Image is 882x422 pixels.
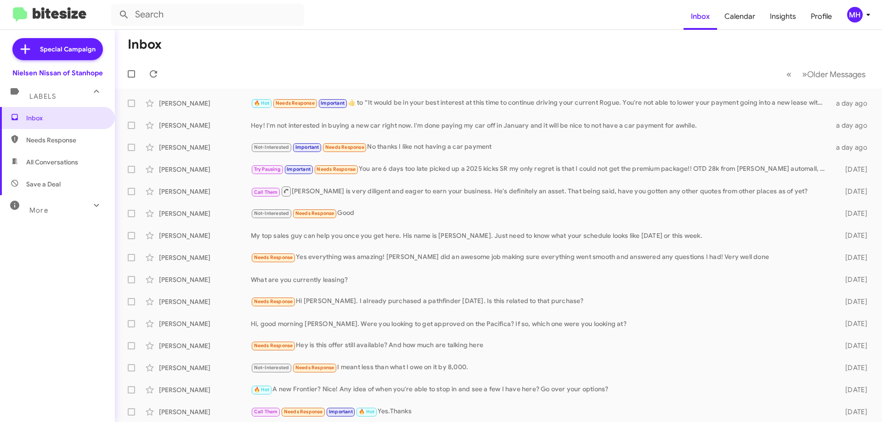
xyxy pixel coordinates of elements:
span: Not-Interested [254,210,289,216]
div: [PERSON_NAME] [159,363,251,372]
span: More [29,206,48,214]
div: Yes.Thanks [251,406,831,417]
span: Needs Response [284,409,323,415]
div: [PERSON_NAME] [159,407,251,416]
span: Needs Response [276,100,315,106]
div: [DATE] [831,275,875,284]
div: MH [847,7,863,23]
div: Hi [PERSON_NAME]. I already purchased a pathfinder [DATE]. Is this related to that purchase? [251,296,831,307]
div: [DATE] [831,231,875,240]
div: [PERSON_NAME] [159,143,251,152]
div: [DATE] [831,165,875,174]
span: Important [321,100,345,106]
span: 🔥 Hot [359,409,374,415]
span: Important [287,166,311,172]
div: Nielsen Nissan of Stanhope [12,68,103,78]
div: [PERSON_NAME] is very diligent and eager to earn your business. He's definitely an asset. That be... [251,186,831,197]
span: Needs Response [254,343,293,349]
span: Needs Response [254,254,293,260]
div: My top sales guy can help you once you get here. His name is [PERSON_NAME]. Just need to know wha... [251,231,831,240]
div: I meant less than what I owe on it by 8,000. [251,362,831,373]
div: A new Frontier? Nice! Any idea of when you're able to stop in and see a few I have here? Go over ... [251,384,831,395]
a: Special Campaign [12,38,103,60]
span: Labels [29,92,56,101]
div: [PERSON_NAME] [159,187,251,196]
div: [DATE] [831,341,875,350]
a: Inbox [684,3,717,30]
span: 🔥 Hot [254,100,270,106]
span: Not-Interested [254,365,289,371]
span: Not-Interested [254,144,289,150]
span: Important [329,409,353,415]
div: [PERSON_NAME] [159,319,251,328]
span: Older Messages [807,69,865,79]
span: Needs Response [26,135,104,145]
nav: Page navigation example [781,65,871,84]
div: [PERSON_NAME] [159,121,251,130]
span: Save a Deal [26,180,61,189]
span: Call Them [254,409,278,415]
span: Important [295,144,319,150]
div: [PERSON_NAME] [159,209,251,218]
button: MH [839,7,872,23]
div: [DATE] [831,297,875,306]
div: [DATE] [831,407,875,416]
div: [PERSON_NAME] [159,165,251,174]
button: Previous [781,65,797,84]
div: Yes everything was amazing! [PERSON_NAME] did an awesome job making sure everything went smooth a... [251,252,831,263]
div: [PERSON_NAME] [159,275,251,284]
span: Special Campaign [40,45,96,54]
a: Calendar [717,3,763,30]
div: ​👍​ to “ It would be in your best interest at this time to continue driving your current Rogue. Y... [251,98,831,108]
div: [DATE] [831,363,875,372]
div: What are you currently leasing? [251,275,831,284]
div: [PERSON_NAME] [159,253,251,262]
h1: Inbox [128,37,162,52]
div: a day ago [831,121,875,130]
div: No thanks I like not having a car payment [251,142,831,152]
a: Profile [803,3,839,30]
span: « [786,68,792,80]
span: Call Them [254,189,278,195]
span: Inbox [26,113,104,123]
div: Good [251,208,831,219]
div: [DATE] [831,319,875,328]
span: Needs Response [325,144,364,150]
div: Hi, good morning [PERSON_NAME]. Were you looking to get approved on the Pacifica? If so, which on... [251,319,831,328]
div: You are 6 days too late picked up a 2025 kicks SR my only regret is that I could not get the prem... [251,164,831,174]
div: [PERSON_NAME] [159,231,251,240]
div: Hey is this offer still available? And how much are talking here [251,340,831,351]
span: Needs Response [295,365,334,371]
div: a day ago [831,99,875,108]
button: Next [797,65,871,84]
span: 🔥 Hot [254,387,270,393]
span: » [802,68,807,80]
div: [DATE] [831,253,875,262]
span: Try Pausing [254,166,281,172]
div: [DATE] [831,187,875,196]
div: [DATE] [831,385,875,394]
div: [DATE] [831,209,875,218]
span: All Conversations [26,158,78,167]
div: [PERSON_NAME] [159,99,251,108]
span: Needs Response [254,298,293,304]
a: Insights [763,3,803,30]
span: Needs Response [317,166,356,172]
span: Needs Response [295,210,334,216]
div: a day ago [831,143,875,152]
div: [PERSON_NAME] [159,385,251,394]
div: [PERSON_NAME] [159,297,251,306]
input: Search [111,4,304,26]
div: [PERSON_NAME] [159,341,251,350]
div: Hey! I'm not interested in buying a new car right now. I'm done paying my car off in January and ... [251,121,831,130]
